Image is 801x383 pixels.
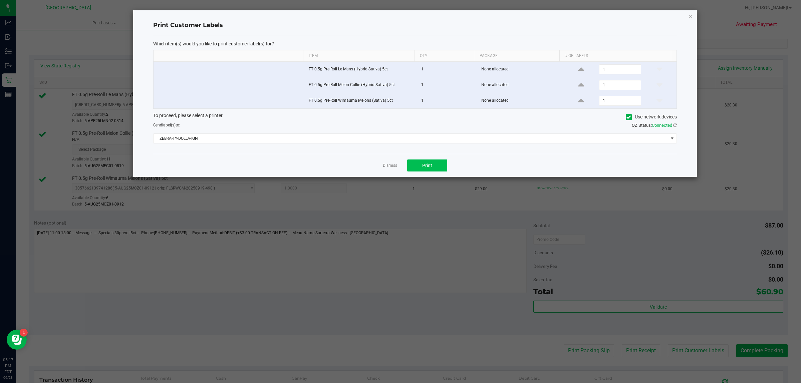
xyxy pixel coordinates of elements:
[652,123,672,128] span: Connected
[305,62,417,77] td: FT 0.5g Pre-Roll Le Mans (Hybrid-Sativa) 5ct
[417,62,478,77] td: 1
[383,163,397,168] a: Dismiss
[559,50,671,62] th: # of labels
[626,113,677,120] label: Use network devices
[477,77,564,93] td: None allocated
[162,123,176,127] span: label(s)
[474,50,559,62] th: Package
[477,93,564,108] td: None allocated
[303,50,415,62] th: Item
[154,134,668,143] span: ZEBRA-TY-DOLLA-IGN
[7,330,27,350] iframe: Resource center
[407,159,447,171] button: Print
[632,123,677,128] span: QZ Status:
[415,50,474,62] th: Qty
[422,163,432,168] span: Print
[477,62,564,77] td: None allocated
[417,77,478,93] td: 1
[153,41,677,47] p: Which item(s) would you like to print customer label(s) for?
[153,123,180,127] span: Send to:
[417,93,478,108] td: 1
[20,329,28,337] iframe: Resource center unread badge
[153,21,677,30] h4: Print Customer Labels
[305,77,417,93] td: FT 0.5g Pre-Roll Melon Collie (Hybrid-Sativa) 5ct
[148,112,682,122] div: To proceed, please select a printer.
[305,93,417,108] td: FT 0.5g Pre-Roll Wimauma Melons (Sativa) 5ct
